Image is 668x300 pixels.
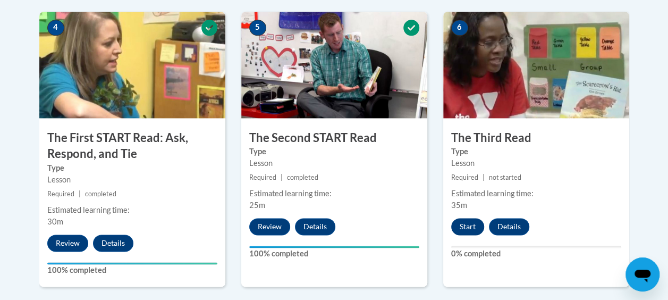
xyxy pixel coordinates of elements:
[47,235,88,252] button: Review
[451,188,621,199] div: Estimated learning time:
[47,20,64,36] span: 4
[249,201,265,210] span: 25m
[281,173,283,181] span: |
[79,190,81,198] span: |
[489,173,521,181] span: not started
[47,264,217,276] label: 100% completed
[295,218,335,235] button: Details
[451,20,468,36] span: 6
[249,173,276,181] span: Required
[451,248,621,260] label: 0% completed
[47,162,217,174] label: Type
[451,146,621,157] label: Type
[249,246,419,248] div: Your progress
[443,130,629,146] h3: The Third Read
[39,12,225,118] img: Course Image
[483,173,485,181] span: |
[39,130,225,163] h3: The First START Read: Ask, Respond, and Tie
[241,12,427,118] img: Course Image
[249,157,419,169] div: Lesson
[451,157,621,169] div: Lesson
[47,174,217,186] div: Lesson
[249,188,419,199] div: Estimated learning time:
[47,204,217,216] div: Estimated learning time:
[451,201,467,210] span: 35m
[47,190,74,198] span: Required
[451,218,484,235] button: Start
[443,12,629,118] img: Course Image
[249,218,290,235] button: Review
[47,217,63,226] span: 30m
[249,20,266,36] span: 5
[249,248,419,260] label: 100% completed
[241,130,427,146] h3: The Second START Read
[625,257,659,291] iframe: Button to launch messaging window
[249,146,419,157] label: Type
[451,173,478,181] span: Required
[489,218,529,235] button: Details
[93,235,133,252] button: Details
[287,173,318,181] span: completed
[47,262,217,264] div: Your progress
[85,190,116,198] span: completed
